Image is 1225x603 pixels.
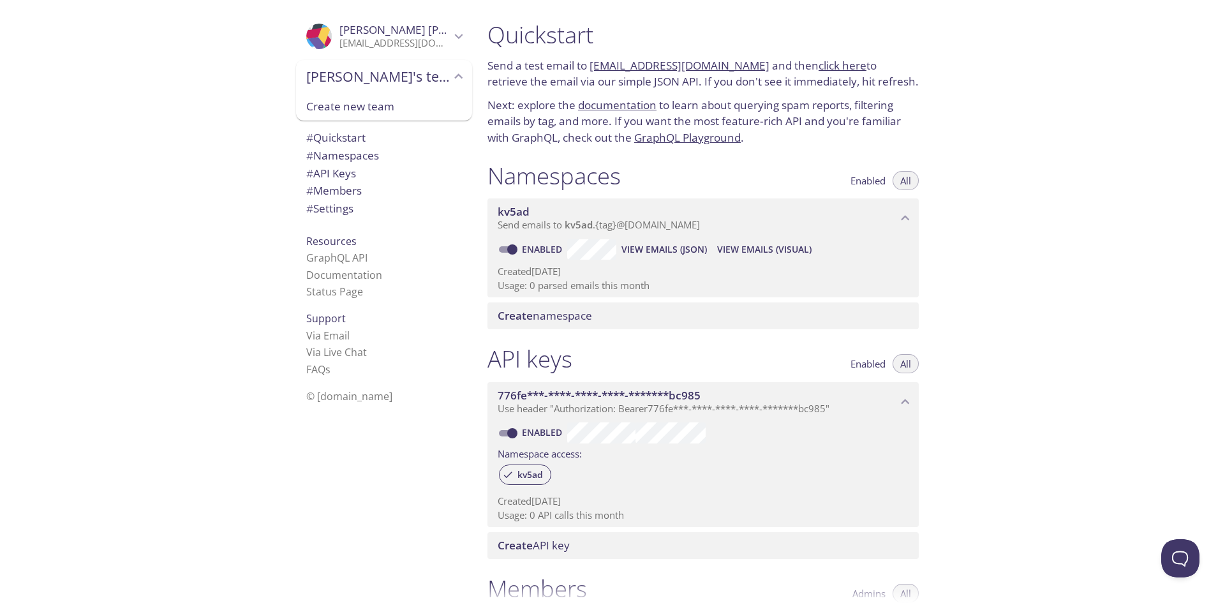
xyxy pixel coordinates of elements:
[296,15,472,57] div: Yagiz Aslan
[634,130,741,145] a: GraphQL Playground
[306,183,313,198] span: #
[306,166,356,181] span: API Keys
[487,198,919,238] div: kv5ad namespace
[498,308,533,323] span: Create
[498,509,909,522] p: Usage: 0 API calls this month
[306,311,346,325] span: Support
[306,183,362,198] span: Members
[498,308,592,323] span: namespace
[487,302,919,329] div: Create namespace
[819,58,866,73] a: click here
[487,97,919,146] p: Next: explore the to learn about querying spam reports, filtering emails by tag, and more. If you...
[306,251,367,265] a: GraphQL API
[339,37,450,50] p: [EMAIL_ADDRESS][DOMAIN_NAME]
[306,166,313,181] span: #
[306,285,363,299] a: Status Page
[306,148,313,163] span: #
[565,218,593,231] span: kv5ad
[306,201,353,216] span: Settings
[296,200,472,218] div: Team Settings
[306,389,392,403] span: © [DOMAIN_NAME]
[520,426,567,438] a: Enabled
[306,234,357,248] span: Resources
[487,20,919,49] h1: Quickstart
[1161,539,1199,577] iframe: Help Scout Beacon - Open
[498,538,533,553] span: Create
[498,495,909,508] p: Created [DATE]
[306,268,382,282] a: Documentation
[893,171,919,190] button: All
[621,242,707,257] span: View Emails (JSON)
[487,161,621,190] h1: Namespaces
[306,201,313,216] span: #
[843,171,893,190] button: Enabled
[296,147,472,165] div: Namespaces
[498,218,700,231] span: Send emails to . {tag} @[DOMAIN_NAME]
[339,22,514,37] span: [PERSON_NAME] [PERSON_NAME]
[520,243,567,255] a: Enabled
[306,362,330,376] a: FAQ
[487,345,572,373] h1: API keys
[487,57,919,90] p: Send a test email to and then to retrieve the email via our simple JSON API. If you don't see it ...
[325,362,330,376] span: s
[306,329,350,343] a: Via Email
[590,58,769,73] a: [EMAIL_ADDRESS][DOMAIN_NAME]
[498,204,530,219] span: kv5ad
[616,239,712,260] button: View Emails (JSON)
[487,532,919,559] div: Create API Key
[712,239,817,260] button: View Emails (Visual)
[498,538,570,553] span: API key
[717,242,812,257] span: View Emails (Visual)
[296,165,472,182] div: API Keys
[306,98,462,115] span: Create new team
[487,574,587,603] h1: Members
[296,60,472,93] div: Yagiz's team
[306,68,450,86] span: [PERSON_NAME]'s team
[498,279,909,292] p: Usage: 0 parsed emails this month
[306,130,366,145] span: Quickstart
[843,354,893,373] button: Enabled
[306,345,367,359] a: Via Live Chat
[306,130,313,145] span: #
[510,469,551,480] span: kv5ad
[296,182,472,200] div: Members
[306,148,379,163] span: Namespaces
[893,354,919,373] button: All
[296,129,472,147] div: Quickstart
[498,443,582,462] label: Namespace access:
[498,265,909,278] p: Created [DATE]
[296,93,472,121] div: Create new team
[578,98,657,112] a: documentation
[499,465,551,485] div: kv5ad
